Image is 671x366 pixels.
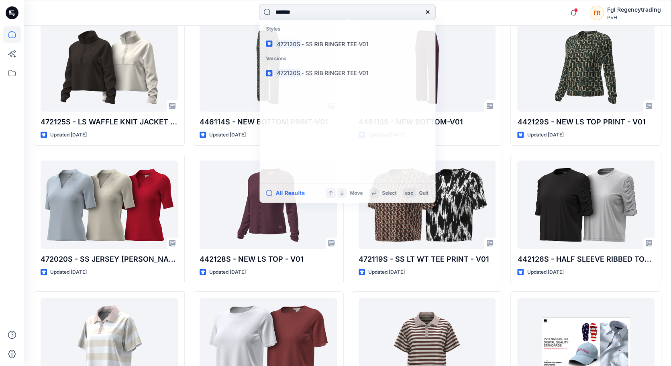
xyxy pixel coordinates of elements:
a: 472020S - SS JERSEY JOHNNY COLLAR TOP - V01 [41,161,178,249]
p: Styles [261,22,434,36]
p: Versions [261,51,434,65]
mark: 472120S [275,39,301,48]
p: Updated [DATE] [527,131,563,139]
p: 472020S - SS JERSEY [PERSON_NAME] COLLAR TOP - V01 [41,254,178,265]
div: PVH [607,14,661,20]
a: 442126S - HALF SLEEVE RIBBED TOP - V01 [517,161,655,249]
a: 446114S - NEW BOTTOM PRINT-V01 [200,23,337,112]
a: 472125S - LS WAFFLE KNIT JACKET UPDATE - V01 [41,23,178,112]
p: Move [350,189,363,197]
a: 442128S - NEW LS TOP - V01 [200,161,337,249]
mark: 472120S [275,69,301,77]
div: Fgl Regencytrading [607,5,661,14]
p: Quit [419,189,428,197]
span: - SS RIB RINGER TEE-V01 [301,70,368,77]
p: 442129S - NEW LS TOP PRINT - V01 [517,116,655,128]
p: Updated [DATE] [527,268,563,277]
p: esc [405,189,414,197]
a: 472119S - SS LT WT TEE PRINT - V01 [359,161,496,249]
p: 442126S - HALF SLEEVE RIBBED TOP - V01 [517,254,655,265]
p: 442128S - NEW LS TOP - V01 [200,254,337,265]
p: 446114S - NEW BOTTOM PRINT-V01 [200,116,337,128]
p: Updated [DATE] [50,268,87,277]
p: Updated [DATE] [368,268,405,277]
a: 472120S- SS RIB RINGER TEE-V01 [261,66,434,81]
button: All Results [266,188,310,198]
span: - SS RIB RINGER TEE-V01 [301,40,368,47]
a: 472120S- SS RIB RINGER TEE-V01 [261,36,434,51]
p: 472119S - SS LT WT TEE PRINT - V01 [359,254,496,265]
p: 472125S - LS WAFFLE KNIT JACKET UPDATE - V01 [41,116,178,128]
p: Updated [DATE] [209,131,246,139]
p: Updated [DATE] [50,131,87,139]
div: FR [589,6,604,20]
p: Updated [DATE] [209,268,246,277]
a: 442129S - NEW LS TOP PRINT - V01 [517,23,655,112]
p: Select [382,189,396,197]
